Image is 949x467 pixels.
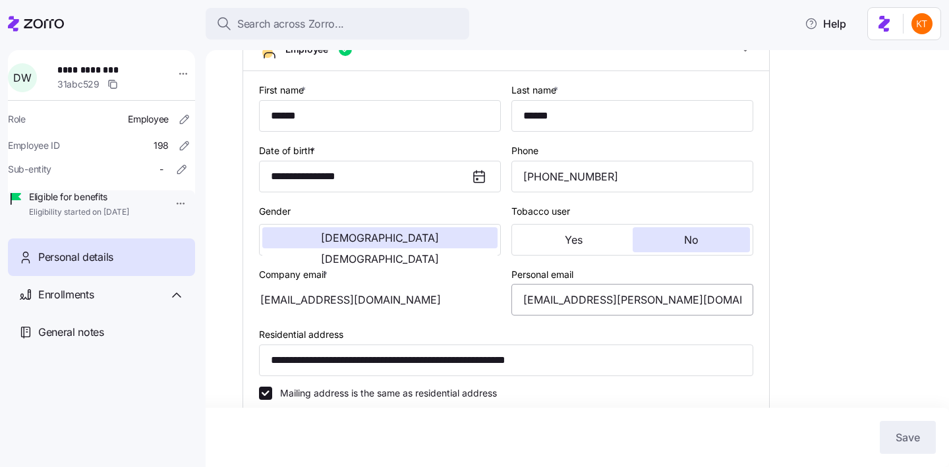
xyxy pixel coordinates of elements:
[259,204,291,219] label: Gender
[237,16,344,32] span: Search across Zorro...
[511,284,753,316] input: Email
[896,429,920,445] span: Save
[29,190,129,204] span: Eligible for benefits
[511,83,561,97] label: Last name
[38,287,94,303] span: Enrollments
[8,139,60,152] span: Employee ID
[29,207,129,218] span: Eligibility started on [DATE]
[321,233,439,243] span: [DEMOGRAPHIC_DATA]
[206,8,469,40] button: Search across Zorro...
[285,43,328,56] span: Employee
[684,234,699,245] span: No
[13,72,31,83] span: D W
[259,144,318,158] label: Date of birth
[128,113,169,126] span: Employee
[8,163,51,176] span: Sub-entity
[880,421,936,454] button: Save
[321,254,439,264] span: [DEMOGRAPHIC_DATA]
[57,78,100,91] span: 31abc529
[511,204,570,219] label: Tobacco user
[272,387,497,400] label: Mailing address is the same as residential address
[38,249,113,265] span: Personal details
[154,139,169,152] span: 198
[259,83,308,97] label: First name
[511,161,753,192] input: Phone
[243,28,769,71] button: Employee
[159,163,163,176] span: -
[8,113,26,126] span: Role
[259,267,330,282] label: Company email
[794,11,857,37] button: Help
[259,327,343,342] label: Residential address
[805,16,846,32] span: Help
[511,267,573,282] label: Personal email
[511,144,538,158] label: Phone
[911,13,933,34] img: aad2ddc74cf02b1998d54877cdc71599
[565,234,583,245] span: Yes
[38,324,104,341] span: General notes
